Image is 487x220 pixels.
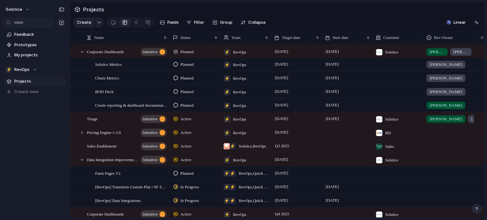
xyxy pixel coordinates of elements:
button: Collapse [238,17,268,28]
span: Customer [383,35,399,41]
span: Prototypes [14,42,64,48]
button: initiative [140,142,167,150]
span: [DATE] [273,88,290,95]
span: [DATE] [324,60,341,68]
span: [DATE] [273,156,290,163]
span: [DATE] [273,169,290,177]
button: Solstice [3,4,33,15]
div: ⚡ [224,184,230,190]
div: ⚡ [224,49,230,55]
div: ⚡ [229,170,236,177]
span: Planned [180,89,194,95]
span: Churn Metrics [95,74,119,81]
span: Projects [14,78,64,85]
span: Solstice [385,157,398,163]
span: Solstice Metrics [95,60,122,68]
button: initiative [140,48,167,56]
span: Start date [333,35,348,41]
span: Rev Owner [434,35,453,41]
span: Projects [82,4,105,15]
button: initiative [140,115,167,123]
span: Solstice , RevOps [239,143,266,149]
span: Linear [453,19,466,26]
span: Create view [14,89,39,95]
span: [DATE] [273,115,290,123]
span: BD [385,130,391,136]
a: My projects [3,50,67,60]
span: [DATE] [273,48,290,55]
div: ⚡ [224,103,230,109]
span: RevOps [233,157,246,163]
span: RevOps , Quick Wins: Projects [239,198,269,204]
span: RevOps , Quick Wins: Projects [239,184,269,190]
span: My projects [14,52,64,58]
a: Feedback [3,30,67,39]
span: RevOps [233,103,246,109]
div: ⚡ [229,198,236,204]
span: Pricing Engine v 2.0 [87,129,121,136]
button: Create view [3,87,67,97]
span: Active [180,157,192,163]
div: ⚡ [229,143,236,149]
span: Corporate Dashboards [87,48,124,55]
span: Filter [194,19,204,26]
span: Create reporting & dashboard documenation [95,101,168,109]
span: Sales Enablement [87,142,116,149]
span: Target date [282,35,300,41]
span: [DATE] [324,183,341,191]
span: Collapse [248,19,266,26]
a: Prototypes [3,40,67,50]
span: RevOps [233,62,246,68]
div: ⚡ [224,89,230,95]
span: [PERSON_NAME] [430,49,445,55]
span: RevOps [233,116,246,123]
button: initiative [140,129,167,137]
span: Planned [180,75,194,81]
span: [DATE] [324,115,341,123]
span: Planned [180,170,194,177]
span: [DATE] [273,74,290,82]
div: ⚡ [224,170,230,177]
span: Sales [385,143,394,150]
span: Solstice [385,116,398,123]
span: Status [180,35,191,41]
span: Feedback [14,31,64,38]
span: initiative [143,142,158,151]
span: [PERSON_NAME] [430,75,462,81]
span: [PERSON_NAME] [471,116,476,122]
span: Name [94,35,104,41]
span: Solstice [6,6,22,13]
span: [PERSON_NAME] [430,116,462,122]
span: initiative [143,155,158,164]
span: [PERSON_NAME] [430,61,462,68]
div: ⚡ [224,62,230,68]
span: Planned [180,102,194,109]
div: ⚡ [224,116,230,123]
span: [DATE] [324,74,341,82]
span: Active [180,211,192,217]
span: In Progress [180,184,199,190]
span: Solstice [385,49,398,55]
button: Filter [184,17,207,28]
span: In Progress [180,198,199,204]
span: Triage [87,115,97,122]
span: [RevOps] Data Integrations [95,197,141,204]
div: ⚡ [224,130,230,136]
span: Q3 2025 [273,142,291,150]
span: [DATE] [324,197,341,204]
span: [RevOps] Transition Custom Plat->SF Syncing Code to Segment [95,183,168,190]
span: Active [180,143,192,149]
span: BOD Deck [95,88,114,95]
span: [DATE] [324,48,341,55]
span: [DATE] [273,101,290,109]
span: RevOps [233,75,246,82]
span: [DATE] [273,60,290,68]
span: Active [180,129,192,136]
span: Planned [180,61,194,68]
span: [PERSON_NAME] [430,89,462,95]
span: RevOps [233,49,246,55]
span: initiative [143,47,158,56]
button: initiative [140,156,167,164]
span: Create [77,19,91,26]
button: initiative [140,210,167,218]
